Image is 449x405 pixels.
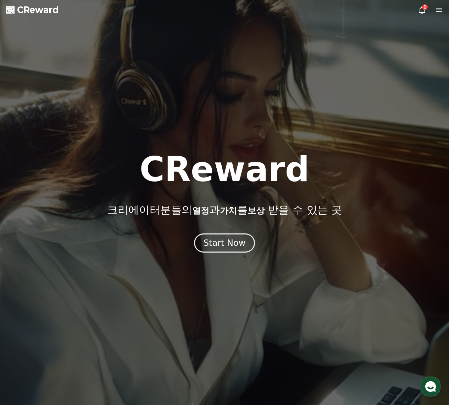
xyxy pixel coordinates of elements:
span: 보상 [248,206,265,216]
span: 설정 [110,236,118,242]
a: 홈 [2,225,47,243]
div: Start Now [204,237,246,249]
span: 가치 [220,206,237,216]
a: CReward [6,4,59,16]
span: 대화 [65,236,73,242]
a: 대화 [47,225,92,243]
a: Start Now [194,241,255,247]
a: 설정 [92,225,136,243]
div: 2 [422,4,428,10]
p: 크리에이터분들의 과 를 받을 수 있는 곳 [107,204,342,216]
span: 홈 [22,236,27,242]
button: Start Now [194,233,255,253]
span: CReward [17,4,59,16]
a: 2 [418,6,426,14]
h1: CReward [139,152,309,187]
span: 열정 [192,206,209,216]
